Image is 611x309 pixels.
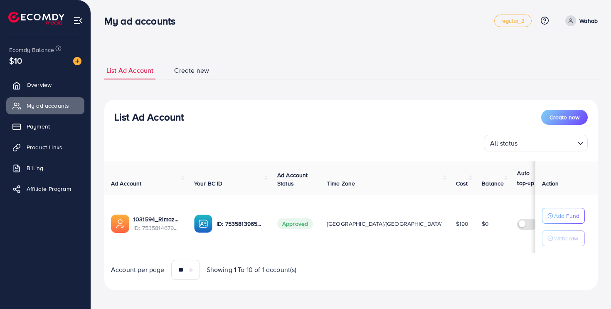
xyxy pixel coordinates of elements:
[6,180,84,197] a: Affiliate Program
[456,220,469,228] span: $190
[9,46,54,54] span: Ecomdy Balance
[111,215,129,233] img: ic-ads-acc.e4c84228.svg
[27,143,62,151] span: Product Links
[488,137,520,149] span: All status
[542,179,559,188] span: Action
[133,215,181,223] a: 1031594_Rimazah_1754568624722
[6,77,84,93] a: Overview
[27,185,71,193] span: Affiliate Program
[562,15,598,26] a: Wahab
[549,113,579,121] span: Create new
[579,16,598,26] p: Wahab
[104,15,182,27] h3: My ad accounts
[542,208,585,224] button: Add Fund
[327,220,443,228] span: [GEOGRAPHIC_DATA]/[GEOGRAPHIC_DATA]
[106,66,153,75] span: List Ad Account
[73,57,81,65] img: image
[517,168,541,188] p: Auto top-up
[482,220,489,228] span: $0
[277,171,308,188] span: Ad Account Status
[6,97,84,114] a: My ad accounts
[194,215,212,233] img: ic-ba-acc.ded83a64.svg
[494,15,532,27] a: regular_2
[27,122,50,131] span: Payment
[174,66,209,75] span: Create new
[111,179,142,188] span: Ad Account
[133,215,181,232] div: <span class='underline'>1031594_Rimazah_1754568624722</span></br>7535814679353278480
[207,265,297,274] span: Showing 1 To 10 of 1 account(s)
[27,101,69,110] span: My ad accounts
[520,136,574,149] input: Search for option
[27,81,52,89] span: Overview
[576,272,605,303] iframe: Chat
[542,230,585,246] button: Withdraw
[6,160,84,176] a: Billing
[8,12,64,25] img: logo
[111,265,165,274] span: Account per page
[73,16,83,25] img: menu
[194,179,223,188] span: Your BC ID
[114,111,184,123] h3: List Ad Account
[541,110,588,125] button: Create new
[217,219,264,229] p: ID: 7535813965454180353
[9,54,22,67] span: $10
[27,164,43,172] span: Billing
[501,18,525,24] span: regular_2
[554,211,579,221] p: Add Fund
[6,118,84,135] a: Payment
[327,179,355,188] span: Time Zone
[484,135,588,151] div: Search for option
[6,139,84,156] a: Product Links
[133,224,181,232] span: ID: 7535814679353278480
[456,179,468,188] span: Cost
[554,233,578,243] p: Withdraw
[482,179,504,188] span: Balance
[277,218,313,229] span: Approved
